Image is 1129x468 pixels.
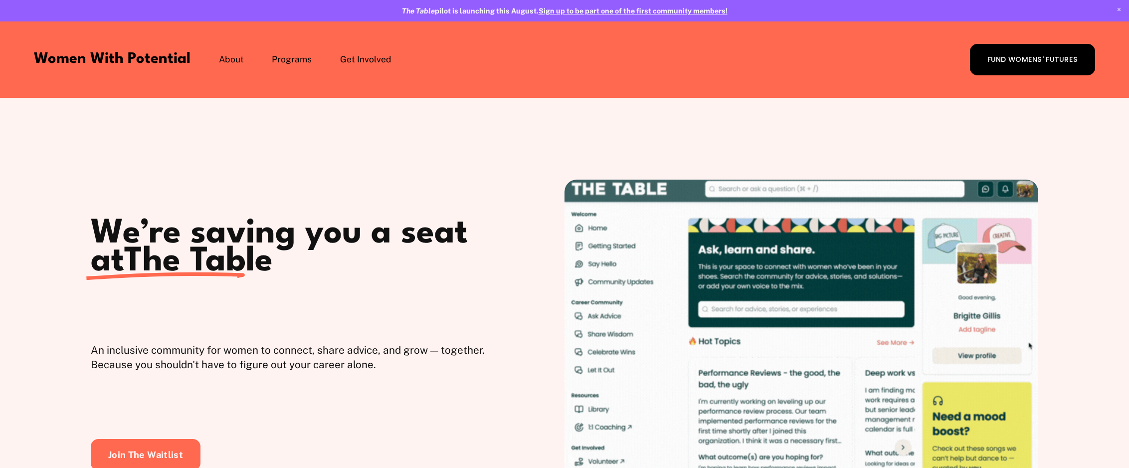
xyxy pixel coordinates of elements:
span: Programs [272,53,312,66]
a: Sign up to be part one of the first community members! [539,6,728,15]
a: FUND WOMENS' FUTURES [970,44,1095,75]
span: The Table [124,245,273,278]
p: An inclusive community for women to connect, share advice, and grow — together. Because you shoul... [91,343,525,372]
a: folder dropdown [340,53,391,67]
h1: We’re saving you a seat at [91,221,525,276]
a: folder dropdown [219,53,244,67]
a: folder dropdown [272,53,312,67]
a: Women With Potential [34,52,190,66]
em: The Table [402,6,435,15]
span: About [219,53,244,66]
span: Get Involved [340,53,391,66]
strong: pilot is launching this August. [402,6,539,15]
